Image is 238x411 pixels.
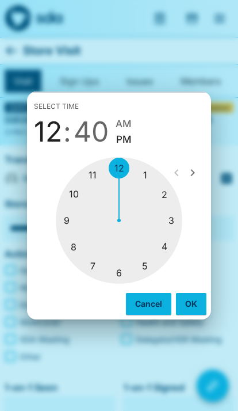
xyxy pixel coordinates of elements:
[116,116,132,132] button: AM
[116,132,132,147] button: PM
[176,293,206,315] button: OK
[34,116,62,148] button: 12
[63,116,71,148] span: :
[181,161,204,184] button: open next view
[74,116,109,148] button: 40
[34,97,79,116] span: Select time
[126,293,171,315] button: Cancel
